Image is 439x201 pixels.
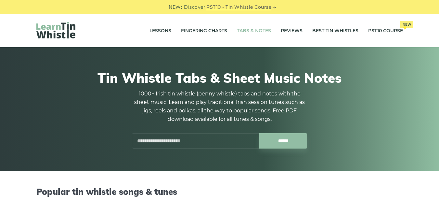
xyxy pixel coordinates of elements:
[312,23,358,39] a: Best Tin Whistles
[36,22,75,38] img: LearnTinWhistle.com
[368,23,403,39] a: PST10 CourseNew
[400,21,413,28] span: New
[132,90,307,123] p: 1000+ Irish tin whistle (penny whistle) tabs and notes with the sheet music. Learn and play tradi...
[281,23,303,39] a: Reviews
[181,23,227,39] a: Fingering Charts
[36,187,403,197] h2: Popular tin whistle songs & tunes
[237,23,271,39] a: Tabs & Notes
[36,70,403,86] h1: Tin Whistle Tabs & Sheet Music Notes
[149,23,171,39] a: Lessons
